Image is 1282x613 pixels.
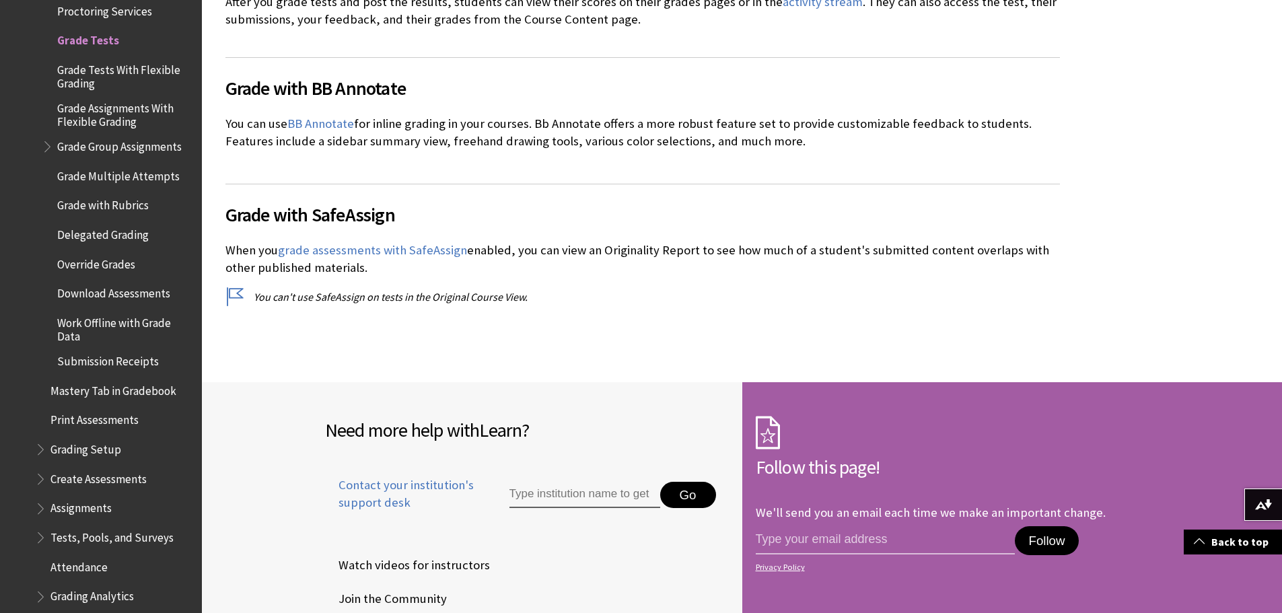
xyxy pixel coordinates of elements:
input: email address [756,526,1016,554]
span: Grade Multiple Attempts [57,165,180,183]
span: Print Assessments [50,409,139,427]
span: Tests, Pools, and Surveys [50,526,174,544]
span: Assignments [50,497,112,515]
button: Follow [1015,526,1078,556]
img: Subscription Icon [756,416,780,449]
span: Grade Tests With Flexible Grading [57,59,192,90]
button: Go [660,482,716,509]
h2: Need more help with ? [325,416,729,444]
a: grade assessments with SafeAssign [278,242,467,258]
span: Grade Assignments With Flexible Grading [57,97,192,129]
a: Back to top [1184,530,1282,554]
p: When you enabled, you can view an Originality Report to see how much of a student's submitted con... [225,242,1060,277]
span: Grading Analytics [50,585,134,604]
p: We'll send you an email each time we make an important change. [756,505,1106,520]
span: Grade Group Assignments [57,135,182,153]
h2: Follow this page! [756,453,1160,481]
span: Join the Community [325,589,447,609]
a: Contact your institution's support desk [325,476,478,528]
span: Contact your institution's support desk [325,476,478,511]
span: Override Grades [57,253,135,271]
span: Learn [479,418,522,442]
span: Mastery Tab in Gradebook [50,380,176,398]
span: Create Assessments [50,468,147,486]
span: Attendance [50,556,108,574]
a: Watch videos for instructors [325,555,493,575]
p: You can use for inline grading in your courses. Bb Annotate offers a more robust feature set to p... [225,115,1060,168]
a: Join the Community [325,589,450,609]
span: Delegated Grading [57,223,149,242]
span: Grading Setup [50,438,121,456]
span: Grade with Rubrics [57,194,149,213]
a: Privacy Policy [756,563,1155,572]
span: Grade with BB Annotate [225,74,1060,102]
span: Download Assessments [57,283,170,301]
p: You can't use SafeAssign on tests in the Original Course View. [225,289,1060,304]
span: Grade with SafeAssign [225,201,1060,229]
span: Watch videos for instructors [325,555,490,575]
input: Type institution name to get support [509,482,660,509]
span: Submission Receipts [57,350,159,368]
a: BB Annotate [287,116,354,132]
span: Work Offline with Grade Data [57,312,192,343]
span: Grade Tests [57,29,119,47]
